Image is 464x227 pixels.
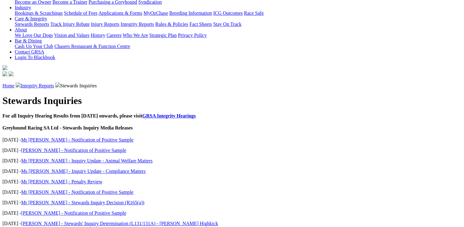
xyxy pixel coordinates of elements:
a: Injury Reports [91,22,119,27]
p: [DATE] - [2,210,462,216]
a: Care & Integrity [15,16,47,21]
a: GRSA Integrity Hearings [142,113,196,118]
h1: Stewards Inquiries [2,95,462,106]
a: Industry [15,5,31,10]
p: [DATE] - [2,200,462,205]
a: Contact GRSA [15,49,44,54]
a: Mr [PERSON_NAME] - Inquiry Update - Animal Welfare Matters [21,158,153,163]
div: About [15,33,462,38]
p: [DATE] - [2,148,462,153]
a: Mr [PERSON_NAME] - Stewards Inquiry Decision (R165(a)) [21,200,144,205]
a: Bookings & Scratchings [15,10,63,16]
a: Race Safe [244,10,263,16]
img: twitter.svg [9,71,13,76]
a: About [15,27,27,32]
a: MyOzChase [144,10,168,16]
div: Care & Integrity [15,22,462,27]
a: Who We Are [123,33,148,38]
a: We Love Our Dogs [15,33,53,38]
p: [DATE] - [2,189,462,195]
a: Track Injury Rebate [50,22,90,27]
p: [DATE] - [2,221,462,226]
a: Ms [PERSON_NAME] - Inquiry Update - Compliance Matters [21,169,146,174]
p: [DATE] - [2,158,462,164]
a: Integrity Reports [121,22,154,27]
a: Schedule of Fees [64,10,97,16]
p: Stewards Inquiries [2,82,462,89]
a: Chasers Restaurant & Function Centre [54,44,130,49]
div: Bar & Dining [15,44,462,49]
a: [PERSON_NAME] - Notification of Positive Sample [21,148,126,153]
a: Vision and Values [54,33,89,38]
a: Careers [106,33,121,38]
a: Login To Blackbook [15,55,55,60]
a: Fact Sheets [190,22,212,27]
a: Mr [PERSON_NAME] - Penalty Review [21,179,102,184]
a: Breeding Information [169,10,212,16]
img: chevron-right.svg [16,82,21,87]
a: Strategic Plan [149,33,177,38]
a: Home [2,83,14,88]
div: Industry [15,10,462,16]
p: [DATE] - [2,169,462,174]
a: [PERSON_NAME] - Stewards' Inquiry Determination (L131/131A) - [PERSON_NAME] Highkick [21,221,218,226]
a: Mr [PERSON_NAME] - Notification of Positive Sample [21,189,133,195]
h4: Greyhound Racing SA Ltd - Stewards Inquiry Media Releases [2,125,462,131]
img: facebook.svg [2,71,7,76]
a: Bar & Dining [15,38,42,43]
a: Applications & Forms [98,10,142,16]
a: Privacy Policy [178,33,207,38]
img: chevron-right.svg [55,82,60,87]
a: Cash Up Your Club [15,44,53,49]
img: logo-grsa-white.png [2,65,7,70]
a: Mr [PERSON_NAME] - Notification of Positive Sample [21,137,133,142]
a: History [90,33,105,38]
b: For all Inquiry Hearing Results from [DATE] onwards, please visit [2,113,196,118]
a: ICG Outcomes [213,10,243,16]
p: [DATE] - [2,179,462,185]
p: [DATE] - [2,137,462,143]
a: Integrity Reports [21,83,54,88]
a: [PERSON_NAME] - Notification of Positive Sample [21,210,126,216]
a: Rules & Policies [155,22,188,27]
a: Stay On Track [213,22,241,27]
a: Stewards Reports [15,22,49,27]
